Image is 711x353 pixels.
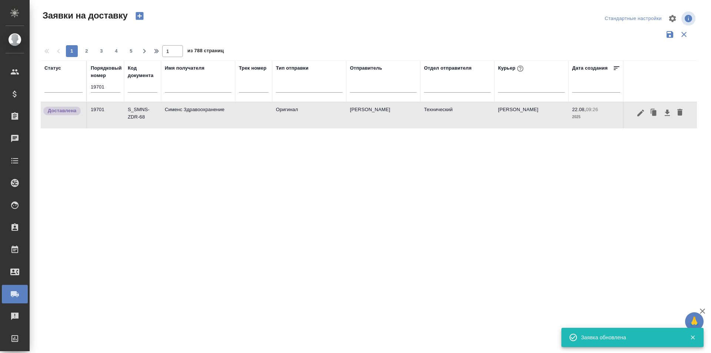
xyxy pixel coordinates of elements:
p: 2025 [572,113,620,121]
td: [PERSON_NAME] [346,102,420,128]
div: Дата создания [572,64,608,72]
div: Имя получателя [165,64,204,72]
span: Настроить таблицу [664,10,681,27]
button: 3 [96,45,107,57]
div: Отправитель [350,64,382,72]
button: 4 [110,45,122,57]
button: 🙏 [685,312,704,331]
td: 19701 [87,102,124,128]
p: 22.08, [572,107,586,112]
div: Статус [44,64,61,72]
button: Скачать [661,106,674,120]
div: Курьер [498,64,525,73]
div: Документы доставлены, фактическая дата доставки проставиться автоматически [43,106,83,116]
button: Закрыть [685,334,700,341]
span: 4 [110,47,122,55]
td: Технический [420,102,494,128]
td: S_SMNS-ZDR-68 [124,102,161,128]
button: Редактировать [634,106,647,120]
button: При выборе курьера статус заявки автоматически поменяется на «Принята» [515,64,525,73]
td: Сименс Здравоохранение [161,102,235,128]
div: split button [603,13,664,24]
span: 2 [81,47,93,55]
span: 🙏 [688,314,701,329]
button: Создать [131,10,148,22]
td: [PERSON_NAME] [494,102,568,128]
div: Порядковый номер [91,64,122,79]
span: 3 [96,47,107,55]
button: Сохранить фильтры [663,27,677,41]
button: Клонировать [647,106,661,120]
div: Код документа [128,64,157,79]
button: Сбросить фильтры [677,27,691,41]
span: Заявки на доставку [41,10,128,21]
div: Тип отправки [276,64,308,72]
div: Отдел отправителя [424,64,471,72]
span: Посмотреть информацию [681,11,697,26]
td: Оригинал [272,102,346,128]
button: 5 [125,45,137,57]
span: из 788 страниц [187,46,224,57]
p: 09:26 [586,107,598,112]
span: 5 [125,47,137,55]
p: Доставлена [48,107,76,114]
div: Заявка обновлена [581,334,679,341]
button: 2 [81,45,93,57]
div: Трек номер [239,64,267,72]
button: Удалить [674,106,686,120]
